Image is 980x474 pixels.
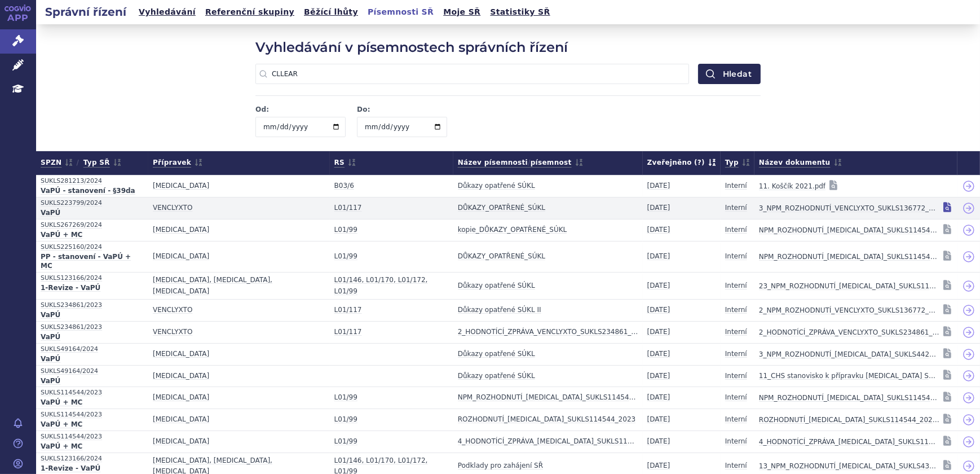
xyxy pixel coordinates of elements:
a: [DATE] [647,368,670,384]
a: [MEDICAL_DATA], [MEDICAL_DATA], [MEDICAL_DATA] [153,273,325,299]
a: [DATE] [647,222,670,238]
a: VaPÚ [41,310,144,321]
span: SUKLS267269/2024 [41,220,144,230]
a: 4_HODNOTÍCÍ_ZPRÁVA_[MEDICAL_DATA]_SUKLS114544_2023 [458,434,638,450]
a: Zveřejněno(?) [647,156,716,170]
a: [DATE] [647,178,670,194]
a: Název dokumentu [759,156,842,170]
a: Důkazy opatřené SÚKL [458,346,535,362]
span: SUKLS49164/2024 [41,366,144,376]
span: BRUKINSA, CALQUENCE, IMBRUVICA [153,276,272,295]
strong: 4_HODNOTÍCÍ_ZPRÁVA_[MEDICAL_DATA]_SUKLS114544_2023 [458,436,638,447]
a: Interní [725,390,747,406]
a: VaPÚ + MC [41,230,144,241]
span: [DATE] [647,372,670,380]
span: L01/99 [334,226,357,234]
span: SUKLS234861/2023 [41,300,144,310]
span: L01/99 [334,252,357,260]
span: Interní [725,226,747,234]
span: Interní [725,204,747,212]
strong: VaPÚ + MC [41,420,144,431]
span: [DATE] [647,182,670,190]
a: Statistiky SŘ [487,5,553,20]
strong: Důkazy opatřené SÚKL [458,349,535,360]
a: VENCLYXTO [153,324,192,340]
a: ROZHODNUTÍ_[MEDICAL_DATA]_SUKLS114544_2023.pdf [759,412,939,428]
a: Interní [725,302,747,318]
a: 3_NPM_ROZHODNUTÍ_[MEDICAL_DATA]_SUKLS442037_2018.pdf [759,346,939,362]
span: Interní [725,437,747,445]
a: SUKLS223799/2024 [41,197,144,208]
a: L01/99 [334,222,357,238]
strong: Důkazy opatřené SÚKL II [458,305,541,316]
a: 11. Koščík 2021.pdf [759,178,826,194]
span: [DATE] [647,462,670,469]
a: SUKLS225160/2024 [41,242,144,252]
span: L01/117 [334,328,362,336]
a: 11_CHS stanovisko k přípravku [MEDICAL_DATA] SUKLS229509-2022.pdf [759,368,939,384]
span: / [73,158,83,168]
span: [DATE] [647,393,670,401]
span: Interní [725,252,747,260]
a: VENCLYXTO [153,302,192,318]
a: VaPÚ [41,354,144,365]
a: VaPÚ [41,376,144,387]
a: L01/99 [334,434,357,450]
a: VaPÚ [41,332,144,343]
a: [MEDICAL_DATA] [153,390,209,406]
a: Interní [725,222,747,238]
span: IMBRUVICA [153,252,209,260]
a: SUKLS114544/2023 [41,409,144,420]
a: VaPÚ - stanovení - §39da [41,186,144,197]
span: B03/6 [334,182,354,190]
a: Písemnosti SŘ [364,5,437,20]
a: [DATE] [647,346,670,362]
span: Interní [725,306,747,314]
span: L01/117 [334,306,362,314]
a: L01/99 [334,249,357,265]
strong: 1-Revize - VaPÚ [41,283,144,294]
a: Důkazy opatřené SÚKL [458,278,535,294]
a: [DATE] [647,324,670,340]
strong: kopie_DŮKAZY_OPATŘENÉ_SÚKL [458,225,567,236]
a: [MEDICAL_DATA] [153,178,209,194]
strong: DŮKAZY_OPATŘENÉ_SÚKL [458,203,545,214]
a: 13_NPM_ROZHODNUTÍ_[MEDICAL_DATA]_SUKLS43768_2017.pdf [759,458,939,474]
span: REBLOZYL [153,182,209,190]
a: ROZHODNUTÍ_[MEDICAL_DATA]_SUKLS114544_2023 [458,412,636,428]
a: Podklady pro zahájení SŘ [458,458,543,474]
a: [MEDICAL_DATA] [153,222,209,238]
span: [DATE] [647,204,670,212]
span: Interní [725,415,747,423]
span: IMBRUVICA [153,393,209,401]
h2: Správní řízení [36,4,135,20]
a: SUKLS123166/2024 [41,453,144,464]
a: Interní [725,434,747,450]
a: Název písemnosti/písemnost [458,156,583,170]
a: 3_NPM_ROZHODNUTÍ_VENCLYXTO_SUKLS136772_2020.pdf [759,200,939,216]
span: Typ [725,156,750,170]
strong: 2_HODNOTÍCÍ_ZPRÁVA_VENCLYXTO_SUKLS234861_2023 [458,327,638,338]
a: L01/146, L01/170, L01/172, L01/99 [334,273,449,299]
span: [DATE] [647,437,670,445]
a: SUKLS123166/2024 [41,273,144,283]
span: IMBRUVICA [153,372,209,380]
a: Typ SŘ [83,156,121,170]
strong: Důkazy opatřené SÚKL [458,181,535,192]
a: Důkazy opatřené SÚKL II [458,302,541,318]
a: PP - stanovení - VaPÚ + MC [41,252,144,273]
a: [DATE] [647,200,670,216]
strong: Důkazy opatřené SÚKL [458,371,535,382]
a: NPM_ROZHODNUTÍ_[MEDICAL_DATA]_SUKLS114544_2023.pdf [759,222,939,238]
a: Interní [725,324,747,340]
span: Interní [725,182,747,190]
span: VENCLYXTO [153,204,192,212]
a: [MEDICAL_DATA] [153,346,209,362]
